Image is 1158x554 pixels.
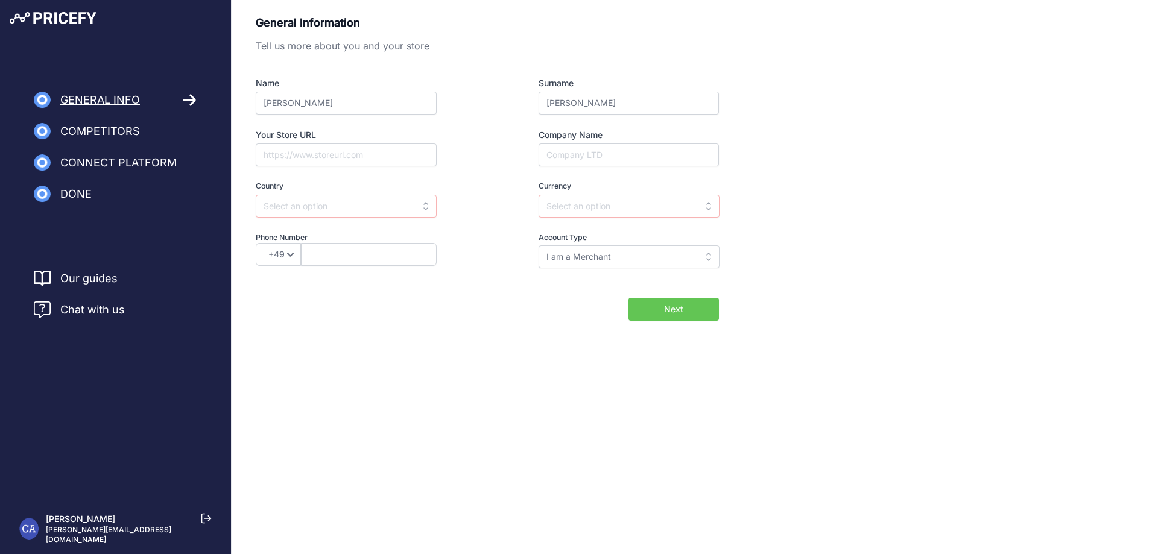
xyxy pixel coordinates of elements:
[628,298,719,321] button: Next
[539,129,719,141] label: Company Name
[539,77,719,89] label: Surname
[60,186,92,203] span: Done
[539,195,720,218] input: Select an option
[46,513,212,525] p: [PERSON_NAME]
[256,14,719,31] p: General Information
[256,195,437,218] input: Select an option
[539,143,719,166] input: Company LTD
[539,245,720,268] input: Select an option
[60,270,118,287] a: Our guides
[256,129,480,141] label: Your Store URL
[60,92,140,109] span: General Info
[60,154,177,171] span: Connect Platform
[256,232,480,244] label: Phone Number
[256,77,480,89] label: Name
[664,303,683,315] span: Next
[60,301,125,318] span: Chat with us
[539,232,719,244] label: Account Type
[256,143,437,166] input: https://www.storeurl.com
[60,123,140,140] span: Competitors
[256,181,480,192] label: Country
[34,301,125,318] a: Chat with us
[256,39,719,53] p: Tell us more about you and your store
[10,12,96,24] img: Pricefy Logo
[46,525,212,544] p: [PERSON_NAME][EMAIL_ADDRESS][DOMAIN_NAME]
[539,181,719,192] label: Currency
